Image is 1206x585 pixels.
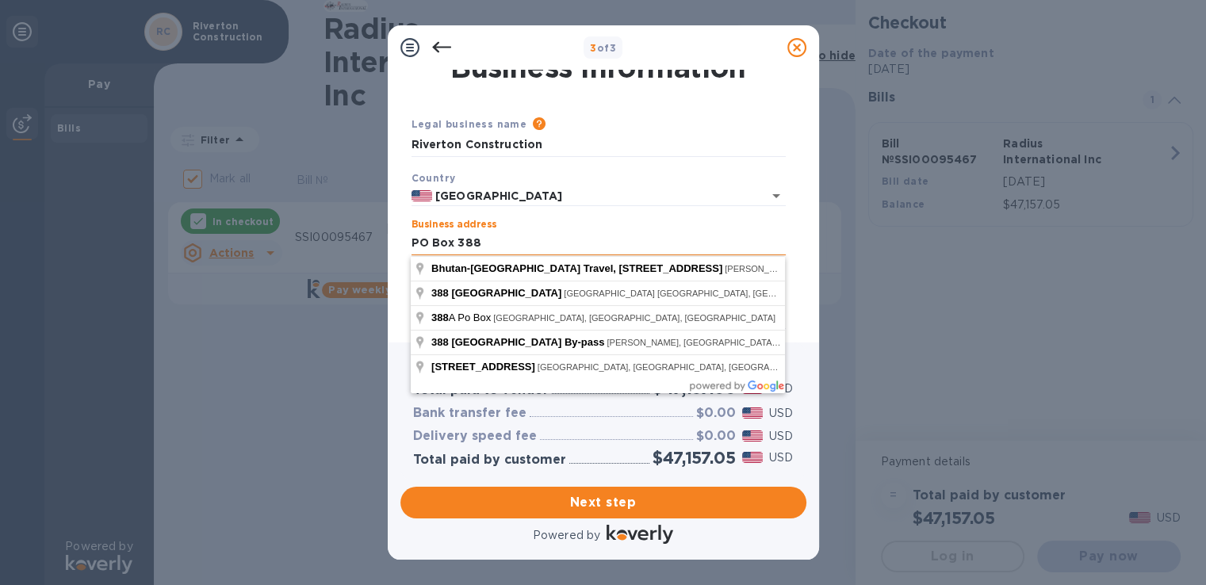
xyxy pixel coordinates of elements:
input: Enter address [412,231,786,255]
span: [PERSON_NAME], Thimphu, [GEOGRAPHIC_DATA] [725,264,931,273]
span: 388 [GEOGRAPHIC_DATA] By-pass [431,336,604,348]
p: USD [769,449,793,466]
span: Bhutan-[GEOGRAPHIC_DATA] Travel, [STREET_ADDRESS] [431,262,722,274]
input: Enter legal business name [412,133,786,157]
span: [PERSON_NAME], [GEOGRAPHIC_DATA], [GEOGRAPHIC_DATA] [607,338,870,347]
img: US [412,190,433,201]
h3: Bank transfer fee [413,406,526,421]
span: 388 [431,287,449,299]
input: Select country [432,186,741,206]
span: A Po Box [431,312,493,323]
h3: $0.00 [696,429,736,444]
b: Legal business name [412,118,527,130]
b: Country [412,172,456,184]
button: Next step [400,487,806,518]
span: 388 [431,312,449,323]
label: Business address [412,220,496,230]
span: 3 [590,42,596,54]
h2: $47,157.05 [653,448,735,468]
p: Powered by [533,527,600,544]
h3: $0.00 [696,406,736,421]
b: of 3 [590,42,616,54]
span: [GEOGRAPHIC_DATA] [451,287,561,299]
img: USD [742,407,764,419]
h3: Delivery speed fee [413,429,537,444]
img: Logo [607,525,673,544]
p: USD [769,428,793,445]
span: [GEOGRAPHIC_DATA], [GEOGRAPHIC_DATA], [GEOGRAPHIC_DATA] [493,313,775,323]
span: [GEOGRAPHIC_DATA] [GEOGRAPHIC_DATA], [GEOGRAPHIC_DATA] [564,289,844,298]
span: [GEOGRAPHIC_DATA], [GEOGRAPHIC_DATA], [GEOGRAPHIC_DATA] [538,362,820,372]
img: USD [742,452,764,463]
p: USD [769,405,793,422]
img: USD [742,430,764,442]
button: Open [765,185,787,207]
h1: Business Information [408,51,789,84]
span: Next step [413,493,794,512]
h3: Total paid by customer [413,453,566,468]
span: [STREET_ADDRESS] [431,361,535,373]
